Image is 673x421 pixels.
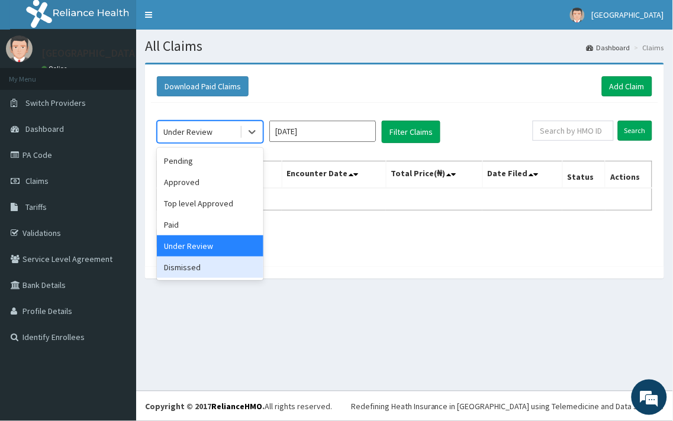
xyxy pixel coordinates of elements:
textarea: Type your message and hit 'Enter' [6,289,226,330]
th: Total Price(₦) [386,161,482,189]
img: d_794563401_company_1708531726252_794563401 [22,59,48,89]
a: RelianceHMO [211,401,262,412]
th: Status [562,161,606,189]
img: User Image [6,35,33,62]
li: Claims [632,43,664,53]
strong: Copyright © 2017 . [145,401,265,412]
div: Paid [157,214,263,235]
span: Claims [25,176,49,186]
span: [GEOGRAPHIC_DATA] [592,9,664,20]
th: Date Filed [482,161,562,189]
button: Filter Claims [382,121,440,143]
a: Dashboard [587,43,630,53]
th: Actions [606,161,652,189]
div: Approved [157,171,263,193]
a: Add Claim [602,76,652,96]
span: Switch Providers [25,98,86,108]
span: Dashboard [25,124,64,134]
div: Dismissed [157,257,263,278]
h1: All Claims [145,38,664,54]
input: Search [618,121,652,141]
div: Under Review [157,235,263,257]
div: Chat with us now [62,66,199,82]
input: Search by HMO ID [533,121,614,141]
button: Download Paid Claims [157,76,249,96]
span: Tariffs [25,202,47,212]
footer: All rights reserved. [136,391,673,421]
input: Select Month and Year [269,121,376,142]
a: Online [41,64,70,73]
span: We're online! [69,132,163,251]
div: Under Review [163,126,212,138]
th: Encounter Date [282,161,386,189]
div: Minimize live chat window [194,6,223,34]
p: [GEOGRAPHIC_DATA] [41,48,139,59]
img: User Image [570,8,585,22]
div: Redefining Heath Insurance in [GEOGRAPHIC_DATA] using Telemedicine and Data Science! [351,400,664,412]
div: Top level Approved [157,193,263,214]
div: Pending [157,150,263,171]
